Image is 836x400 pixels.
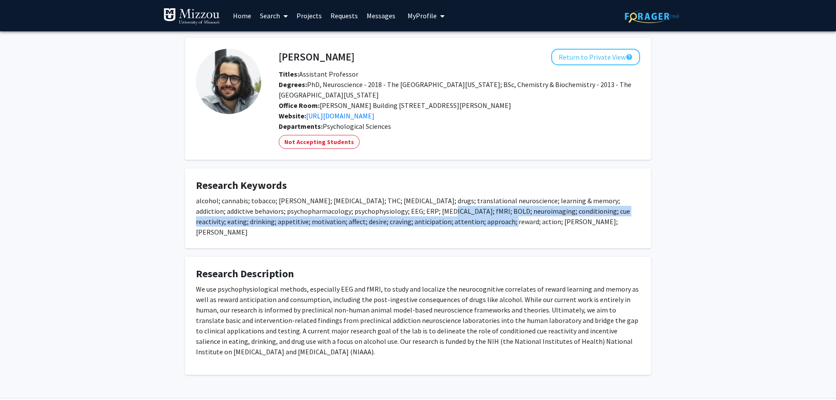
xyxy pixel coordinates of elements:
[279,49,354,65] h4: [PERSON_NAME]
[279,80,307,89] b: Degrees:
[196,179,640,192] h4: Research Keywords
[279,70,299,78] b: Titles:
[196,284,640,357] p: We use psychophysiological methods, especially EEG and fMRI, to study and localize the neurocogni...
[279,80,631,99] span: PhD, Neuroscience - 2018 - The [GEOGRAPHIC_DATA][US_STATE]; BSc, Chemistry & Biochemistry - 2013 ...
[196,268,640,280] h4: Research Description
[163,8,220,25] img: University of Missouri Logo
[306,111,374,120] a: Opens in a new tab
[279,70,358,78] span: Assistant Professor
[279,111,306,120] b: Website:
[196,195,640,237] div: alcohol; cannabis; tobacco; [PERSON_NAME]; [MEDICAL_DATA]; THC; [MEDICAL_DATA]; drugs; translatio...
[279,135,360,149] mat-chip: Not Accepting Students
[229,0,256,31] a: Home
[279,101,511,110] span: [PERSON_NAME] Building [STREET_ADDRESS][PERSON_NAME]
[7,361,37,393] iframe: Chat
[625,10,679,23] img: ForagerOne Logo
[362,0,400,31] a: Messages
[279,122,323,131] b: Departments:
[326,0,362,31] a: Requests
[551,49,640,65] button: Return to Private View
[408,11,437,20] span: My Profile
[292,0,326,31] a: Projects
[323,122,391,131] span: Psychological Sciences
[256,0,292,31] a: Search
[626,52,633,62] mat-icon: help
[196,49,261,114] img: Profile Picture
[279,101,320,110] b: Office Room:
